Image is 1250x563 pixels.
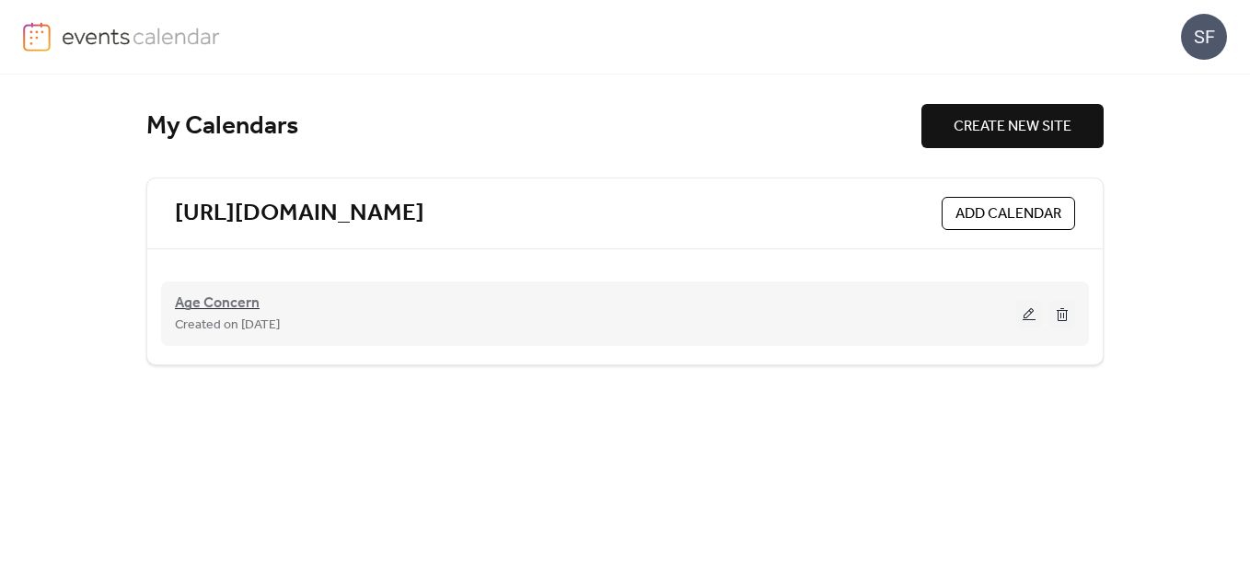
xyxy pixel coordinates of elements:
[175,199,424,229] a: [URL][DOMAIN_NAME]
[942,197,1075,230] button: ADD CALENDAR
[175,298,260,309] a: Age Concern
[955,203,1061,225] span: ADD CALENDAR
[62,22,221,50] img: logo-type
[921,104,1104,148] button: CREATE NEW SITE
[175,315,280,337] span: Created on [DATE]
[175,293,260,315] span: Age Concern
[23,22,51,52] img: logo
[146,110,921,143] div: My Calendars
[954,116,1071,138] span: CREATE NEW SITE
[1181,14,1227,60] div: SF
